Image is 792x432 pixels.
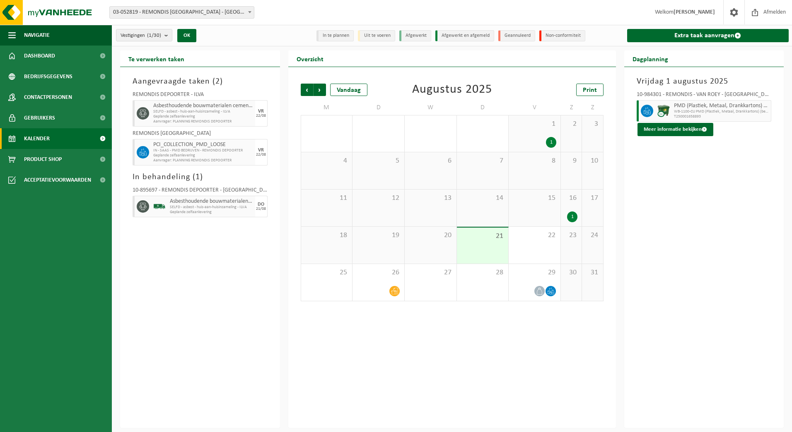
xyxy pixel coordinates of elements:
span: Acceptatievoorwaarden [24,170,91,190]
span: 9 [565,156,577,166]
a: Extra taak aanvragen [627,29,789,42]
span: Dashboard [24,46,55,66]
span: 18 [305,231,348,240]
span: 10 [586,156,599,166]
span: 6 [409,156,452,166]
div: REMONDIS [GEOGRAPHIC_DATA] [133,131,268,139]
span: 03-052819 - REMONDIS WEST-VLAANDEREN - OOSTENDE [109,6,254,19]
li: Geannuleerd [498,30,535,41]
span: PMD (Plastiek, Metaal, Drankkartons) (bedrijven) [674,103,769,109]
div: VR [258,148,264,153]
div: DO [258,202,264,207]
div: REMONDIS DEPOORTER - ILVA [133,92,268,100]
td: Z [561,100,582,115]
li: In te plannen [316,30,354,41]
span: 22 [513,231,556,240]
span: Product Shop [24,149,62,170]
span: 13 [409,194,452,203]
span: 11 [305,194,348,203]
span: 3 [586,120,599,129]
span: 20 [409,231,452,240]
li: Afgewerkt [399,30,431,41]
span: 1 [196,173,200,181]
span: Asbesthoudende bouwmaterialen cementgebonden (hechtgebonden) [153,103,253,109]
span: 28 [461,268,505,277]
span: Geplande zelfaanlevering [153,114,253,119]
span: 2 [215,77,220,86]
span: Aanvrager: PLANNING REMONDIS DEPOORTER [153,119,253,124]
div: 1 [567,211,577,222]
span: T250001658893 [674,114,769,119]
span: Bedrijfsgegevens [24,66,72,87]
span: SELFD - asbest - huis-aan-huisinzameling - ILVA [153,109,253,114]
span: Navigatie [24,25,50,46]
span: 29 [513,268,556,277]
span: 15 [513,194,556,203]
button: Meer informatie bekijken [637,123,713,136]
li: Uit te voeren [358,30,395,41]
span: Volgende [314,84,326,96]
td: V [509,100,561,115]
td: D [353,100,405,115]
span: 2 [565,120,577,129]
li: Afgewerkt en afgemeld [435,30,494,41]
span: 12 [357,194,400,203]
h2: Te verwerken taken [120,50,193,67]
div: 10-984301 - REMONDIS - VAN ROEY - [GEOGRAPHIC_DATA] [637,92,772,100]
span: 8 [513,156,556,166]
span: IN - SAAS - PMD BEDRIJVEN - REMONDIS DEPOORTER [153,148,253,153]
div: Augustus 2025 [412,84,492,96]
h3: Aangevraagde taken ( ) [133,75,268,88]
div: 1 [546,137,556,148]
span: 19 [357,231,400,240]
h3: Vrijdag 1 augustus 2025 [637,75,772,88]
div: 21/08 [256,207,266,211]
td: D [457,100,509,115]
span: 27 [409,268,452,277]
span: PCI_COLLECTION_PMD_LOOSE [153,142,253,148]
td: Z [582,100,603,115]
span: WB-1100-CU PMD (Plastiek, Metaal, Drankkartons) (bedrijven) [674,109,769,114]
strong: [PERSON_NAME] [674,9,715,15]
td: W [405,100,457,115]
h3: In behandeling ( ) [133,171,268,183]
span: Aanvrager: PLANNING REMONDIS DEPOORTER [153,158,253,163]
td: M [301,100,353,115]
div: 22/08 [256,114,266,118]
span: 14 [461,194,505,203]
span: 5 [357,156,400,166]
span: Vestigingen [121,29,161,42]
span: 24 [586,231,599,240]
span: Geplande zelfaanlevering [170,210,253,215]
button: Vestigingen(1/30) [116,29,172,41]
span: Vorige [301,84,313,96]
span: 30 [565,268,577,277]
h2: Dagplanning [624,50,676,67]
img: WB-1100-CU [657,105,670,117]
span: 17 [586,194,599,203]
span: 4 [305,156,348,166]
div: Vandaag [330,84,367,96]
span: Geplande zelfaanlevering [153,153,253,158]
count: (1/30) [147,33,161,38]
div: VR [258,109,264,114]
h2: Overzicht [288,50,332,67]
a: Print [576,84,604,96]
div: 10-895697 - REMONDIS DEPOORTER - [GEOGRAPHIC_DATA] - [GEOGRAPHIC_DATA] [133,187,268,196]
span: 1 [513,120,556,129]
span: Kalender [24,128,50,149]
span: 21 [461,232,505,241]
span: Gebruikers [24,108,55,128]
span: 7 [461,156,505,166]
span: 16 [565,194,577,203]
span: 23 [565,231,577,240]
li: Non-conformiteit [539,30,585,41]
div: 22/08 [256,153,266,157]
span: 26 [357,268,400,277]
span: Contactpersonen [24,87,72,108]
span: Asbesthoudende bouwmaterialen cementgebonden (hechtgebonden) [170,198,253,205]
button: OK [177,29,196,42]
span: SELFD - asbest - huis-aan-huisinzameling - ILVA [170,205,253,210]
span: 03-052819 - REMONDIS WEST-VLAANDEREN - OOSTENDE [110,7,254,18]
span: Print [583,87,597,94]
